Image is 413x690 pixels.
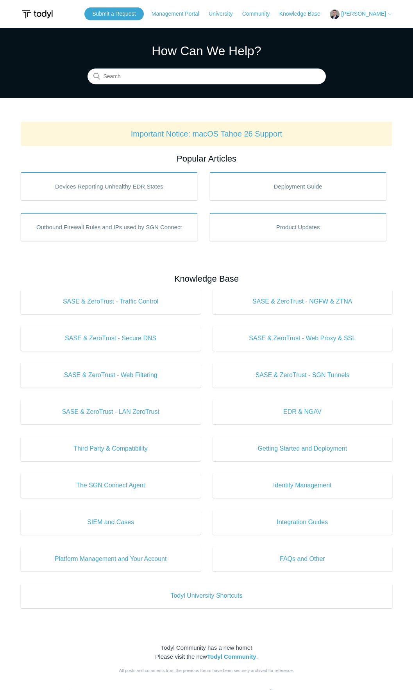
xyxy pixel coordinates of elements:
a: SASE & ZeroTrust - NGFW & ZTNA [213,289,393,314]
span: SASE & ZeroTrust - LAN ZeroTrust [32,407,189,417]
a: Management Portal [152,10,207,18]
span: Getting Started and Deployment [224,444,381,453]
div: All posts and comments from the previous forum have been securely archived for reference. [21,667,392,674]
a: Outbound Firewall Rules and IPs used by SGN Connect [21,213,198,241]
h2: Popular Articles [21,152,392,165]
h1: How Can We Help? [88,41,326,60]
div: Todyl Community has a new home! Please visit the new . [21,643,392,661]
a: SASE & ZeroTrust - Web Proxy & SSL [213,326,393,351]
a: SASE & ZeroTrust - Web Filtering [21,363,201,388]
input: Search [88,69,326,84]
span: SASE & ZeroTrust - Traffic Control [32,297,189,306]
a: Platform Management and Your Account [21,546,201,571]
span: SASE & ZeroTrust - Web Proxy & SSL [224,334,381,343]
span: SASE & ZeroTrust - NGFW & ZTNA [224,297,381,306]
a: Important Notice: macOS Tahoe 26 Support [131,129,282,138]
span: SASE & ZeroTrust - SGN Tunnels [224,370,381,380]
a: EDR & NGAV [213,399,393,424]
a: Product Updates [209,213,386,241]
a: Deployment Guide [209,172,386,200]
a: Todyl University Shortcuts [21,583,392,608]
span: FAQs and Other [224,554,381,564]
a: Community [242,10,278,18]
a: Identity Management [213,473,393,498]
a: FAQs and Other [213,546,393,571]
span: EDR & NGAV [224,407,381,417]
a: The SGN Connect Agent [21,473,201,498]
a: SASE & ZeroTrust - Traffic Control [21,289,201,314]
a: Third Party & Compatibility [21,436,201,461]
a: Knowledge Base [279,10,328,18]
a: SASE & ZeroTrust - SGN Tunnels [213,363,393,388]
span: SASE & ZeroTrust - Web Filtering [32,370,189,380]
span: SASE & ZeroTrust - Secure DNS [32,334,189,343]
span: The SGN Connect Agent [32,481,189,490]
span: Third Party & Compatibility [32,444,189,453]
a: University [209,10,240,18]
h2: Knowledge Base [21,272,392,285]
a: Integration Guides [213,510,393,535]
a: Devices Reporting Unhealthy EDR States [21,172,198,200]
a: Submit a Request [84,7,143,20]
span: [PERSON_NAME] [341,11,386,17]
span: Integration Guides [224,517,381,527]
button: [PERSON_NAME] [330,9,392,19]
span: Platform Management and Your Account [32,554,189,564]
a: SASE & ZeroTrust - Secure DNS [21,326,201,351]
img: Todyl Support Center Help Center home page [21,7,54,22]
a: Todyl Community [207,653,256,660]
a: Getting Started and Deployment [213,436,393,461]
span: Todyl University Shortcuts [32,591,381,600]
a: SASE & ZeroTrust - LAN ZeroTrust [21,399,201,424]
span: Identity Management [224,481,381,490]
a: SIEM and Cases [21,510,201,535]
span: SIEM and Cases [32,517,189,527]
